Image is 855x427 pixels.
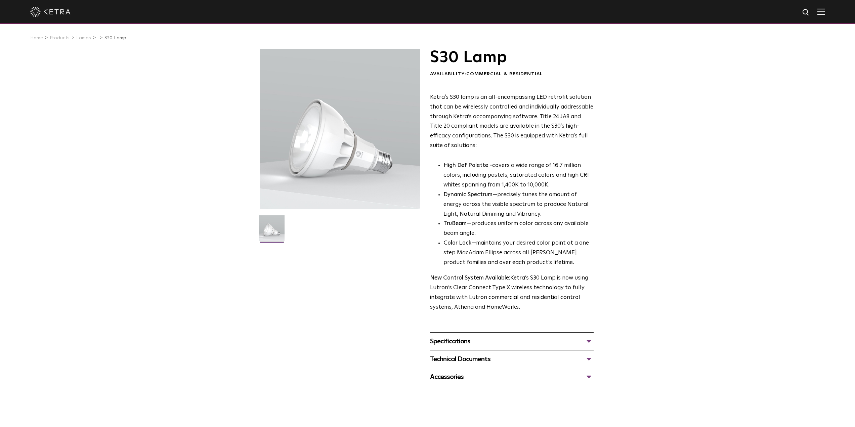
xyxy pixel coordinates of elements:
[430,273,594,312] p: Ketra’s S30 Lamp is now using Lutron’s Clear Connect Type X wireless technology to fully integrat...
[817,8,825,15] img: Hamburger%20Nav.svg
[259,215,285,246] img: S30-Lamp-Edison-2021-Web-Square
[443,161,594,190] p: covers a wide range of 16.7 million colors, including pastels, saturated colors and high CRI whit...
[430,372,594,382] div: Accessories
[443,239,594,268] li: —maintains your desired color point at a one step MacAdam Ellipse across all [PERSON_NAME] produc...
[443,221,467,226] strong: TruBeam
[30,36,43,40] a: Home
[430,49,594,66] h1: S30 Lamp
[443,163,492,168] strong: High Def Palette -
[430,71,594,78] div: Availability:
[50,36,70,40] a: Products
[104,36,126,40] a: S30 Lamp
[802,8,810,17] img: search icon
[443,190,594,219] li: —precisely tunes the amount of energy across the visible spectrum to produce Natural Light, Natur...
[443,192,493,198] strong: Dynamic Spectrum
[443,219,594,239] li: —produces uniform color across any available beam angle.
[430,275,510,281] strong: New Control System Available:
[430,336,594,347] div: Specifications
[466,72,543,76] span: Commercial & Residential
[430,354,594,365] div: Technical Documents
[443,240,471,246] strong: Color Lock
[430,94,593,148] span: Ketra’s S30 lamp is an all-encompassing LED retrofit solution that can be wirelessly controlled a...
[76,36,91,40] a: Lamps
[30,7,71,17] img: ketra-logo-2019-white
